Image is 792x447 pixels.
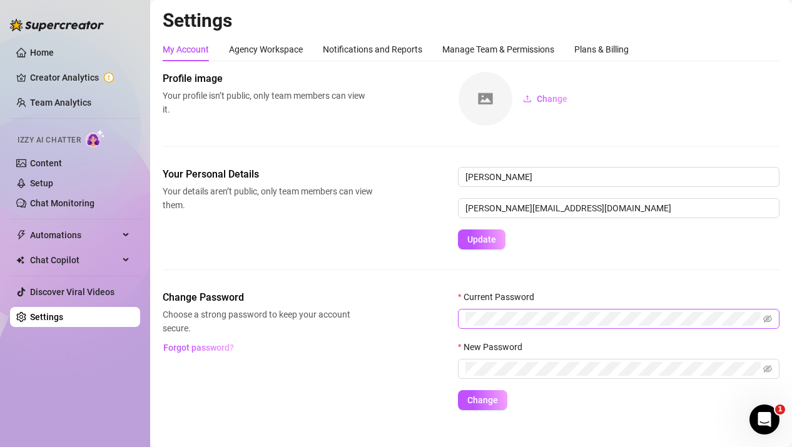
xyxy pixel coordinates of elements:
[523,94,532,103] span: upload
[442,43,554,56] div: Manage Team & Permissions
[163,167,373,182] span: Your Personal Details
[163,343,234,353] span: Forgot password?
[513,89,577,109] button: Change
[163,43,209,56] div: My Account
[323,43,422,56] div: Notifications and Reports
[775,404,785,414] span: 1
[163,290,373,305] span: Change Password
[574,43,629,56] div: Plans & Billing
[749,404,779,434] iframe: Intercom live chat
[30,48,54,58] a: Home
[467,234,496,244] span: Update
[467,395,498,405] span: Change
[458,198,779,218] input: Enter new email
[30,68,130,88] a: Creator Analytics exclamation-circle
[163,89,373,116] span: Your profile isn’t public, only team members can view it.
[30,287,114,297] a: Discover Viral Videos
[537,94,567,104] span: Change
[763,364,772,373] span: eye-invisible
[30,178,53,188] a: Setup
[30,158,62,168] a: Content
[458,340,531,354] label: New Password
[465,362,761,376] input: New Password
[163,308,373,335] span: Choose a strong password to keep your account secure.
[763,314,772,323] span: eye-invisible
[30,312,63,322] a: Settings
[458,229,505,249] button: Update
[30,225,119,245] span: Automations
[458,390,507,410] button: Change
[459,72,512,126] img: square-placeholder.png
[16,256,24,264] img: Chat Copilot
[30,250,119,270] span: Chat Copilot
[163,338,234,358] button: Forgot password?
[465,312,761,326] input: Current Password
[30,198,94,208] a: Chat Monitoring
[16,230,26,240] span: thunderbolt
[229,43,303,56] div: Agency Workspace
[163,71,373,86] span: Profile image
[86,129,105,148] img: AI Chatter
[163,184,373,212] span: Your details aren’t public, only team members can view them.
[10,19,104,31] img: logo-BBDzfeDw.svg
[458,167,779,187] input: Enter name
[163,9,779,33] h2: Settings
[30,98,91,108] a: Team Analytics
[458,290,542,304] label: Current Password
[18,134,81,146] span: Izzy AI Chatter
